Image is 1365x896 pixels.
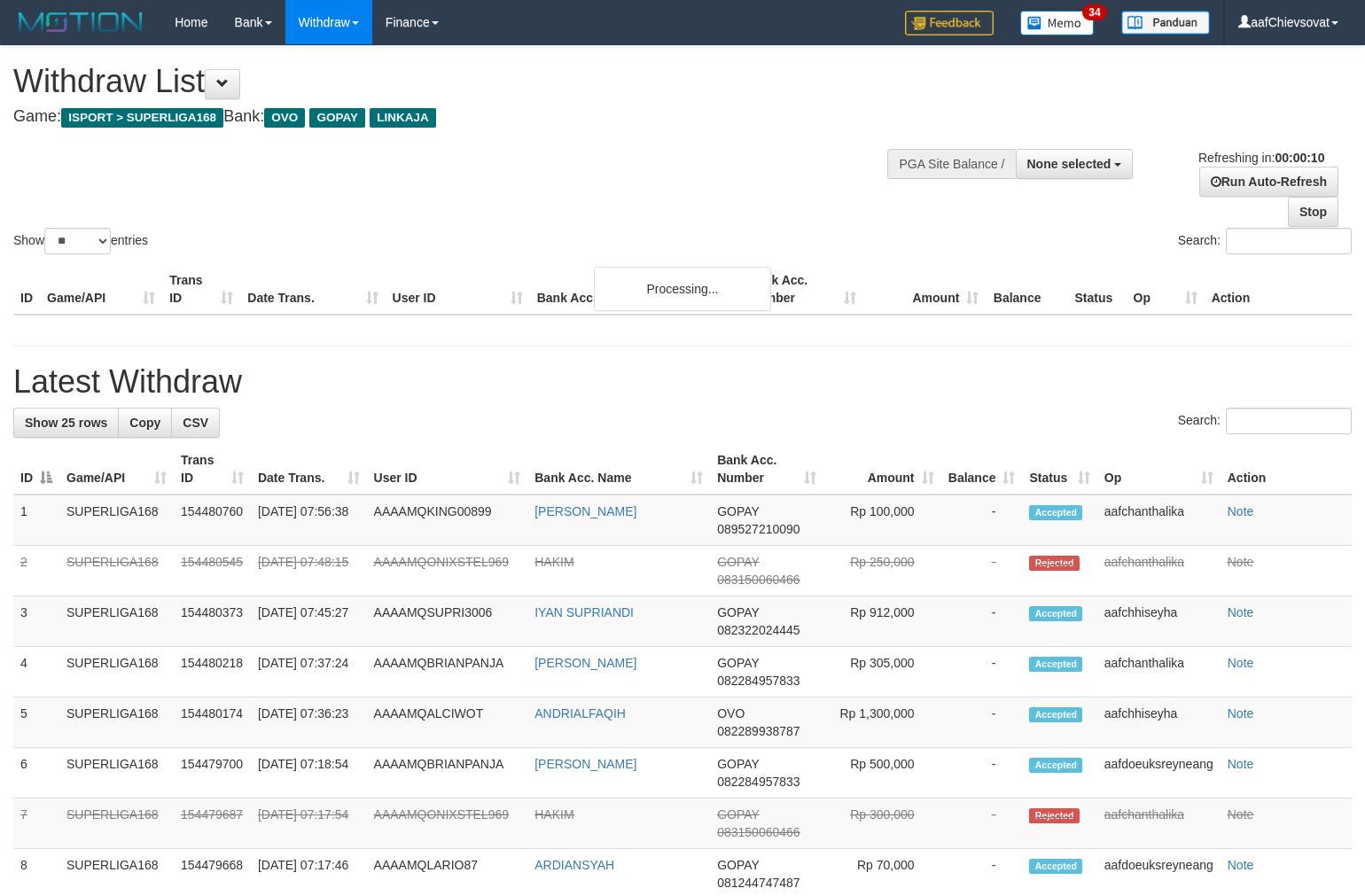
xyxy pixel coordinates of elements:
[823,697,941,748] td: Rp 1,300,000
[40,264,162,315] th: Game/API
[13,799,59,849] td: 7
[717,555,759,569] span: GOPAY
[59,748,174,799] td: SUPERLIGA168
[905,11,994,35] img: Feedback.jpg
[174,495,251,546] td: 154480760
[1228,504,1254,518] a: Note
[823,495,941,546] td: Rp 100,000
[1029,657,1082,672] span: Accepted
[717,858,759,872] span: GOPAY
[251,596,367,647] td: [DATE] 07:45:27
[1067,264,1126,315] th: Status
[13,748,59,799] td: 6
[527,444,710,495] th: Bank Acc. Name: activate to sort column ascending
[1178,228,1352,254] label: Search:
[13,647,59,697] td: 4
[717,775,799,789] span: Copy 082284957833 to clipboard
[717,504,759,518] span: GOPAY
[370,108,436,128] span: LINKAJA
[1228,706,1254,721] a: Note
[367,647,528,697] td: AAAAMQBRIANPANJA
[59,647,174,697] td: SUPERLIGA168
[1029,606,1082,621] span: Accepted
[13,228,148,254] label: Show entries
[1226,228,1352,254] input: Search:
[59,495,174,546] td: SUPERLIGA168
[1029,758,1082,773] span: Accepted
[1198,151,1324,165] span: Refreshing in:
[1097,444,1221,495] th: Op: activate to sort column ascending
[13,264,40,315] th: ID
[717,807,759,822] span: GOPAY
[534,706,626,721] a: ANDRIALFAQIH
[717,623,799,637] span: Copy 082322024445 to clipboard
[13,108,893,126] h4: Game: Bank:
[13,9,148,35] img: MOTION_logo.png
[61,108,223,128] span: ISPORT > SUPERLIGA168
[717,825,799,839] span: Copy 083150060466 to clipboard
[251,647,367,697] td: [DATE] 07:37:24
[941,596,1023,647] td: -
[1027,157,1111,171] span: None selected
[13,64,893,99] h1: Withdraw List
[1097,799,1221,849] td: aafchanthalika
[1097,748,1221,799] td: aafdoeuksreyneang
[13,546,59,596] td: 2
[1097,546,1221,596] td: aafchanthalika
[534,605,634,619] a: IYAN SUPRIANDI
[823,596,941,647] td: Rp 912,000
[1029,808,1079,823] span: Rejected
[367,697,528,748] td: AAAAMQALCIWOT
[1082,4,1106,20] span: 34
[534,504,636,518] a: [PERSON_NAME]
[594,267,771,311] div: Processing...
[13,495,59,546] td: 1
[13,364,1352,400] h1: Latest Withdraw
[59,799,174,849] td: SUPERLIGA168
[13,596,59,647] td: 3
[1178,408,1352,434] label: Search:
[174,546,251,596] td: 154480545
[251,748,367,799] td: [DATE] 07:18:54
[941,444,1023,495] th: Balance: activate to sort column ascending
[941,697,1023,748] td: -
[367,546,528,596] td: AAAAMQONIXSTEL969
[863,264,986,315] th: Amount
[367,444,528,495] th: User ID: activate to sort column ascending
[1228,605,1254,619] a: Note
[251,799,367,849] td: [DATE] 07:17:54
[183,416,208,430] span: CSV
[710,444,823,495] th: Bank Acc. Number: activate to sort column ascending
[1228,757,1254,771] a: Note
[534,555,573,569] a: HAKIM
[1029,859,1082,874] span: Accepted
[534,858,614,872] a: ARDIANSYAH
[941,748,1023,799] td: -
[1228,807,1254,822] a: Note
[367,495,528,546] td: AAAAMQKING00899
[534,757,636,771] a: [PERSON_NAME]
[309,108,365,128] span: GOPAY
[1097,647,1221,697] td: aafchanthalika
[1016,149,1134,179] button: None selected
[530,264,741,315] th: Bank Acc. Name
[44,228,111,254] select: Showentries
[1121,11,1210,35] img: panduan.png
[534,656,636,670] a: [PERSON_NAME]
[1199,167,1338,197] a: Run Auto-Refresh
[941,799,1023,849] td: -
[717,706,745,721] span: OVO
[174,799,251,849] td: 154479687
[264,108,305,128] span: OVO
[1022,444,1096,495] th: Status: activate to sort column ascending
[823,444,941,495] th: Amount: activate to sort column ascending
[1228,555,1254,569] a: Note
[59,596,174,647] td: SUPERLIGA168
[1127,264,1205,315] th: Op
[1228,858,1254,872] a: Note
[171,408,220,438] a: CSV
[1097,596,1221,647] td: aafchhiseyha
[174,647,251,697] td: 154480218
[1221,444,1352,495] th: Action
[1288,197,1338,227] a: Stop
